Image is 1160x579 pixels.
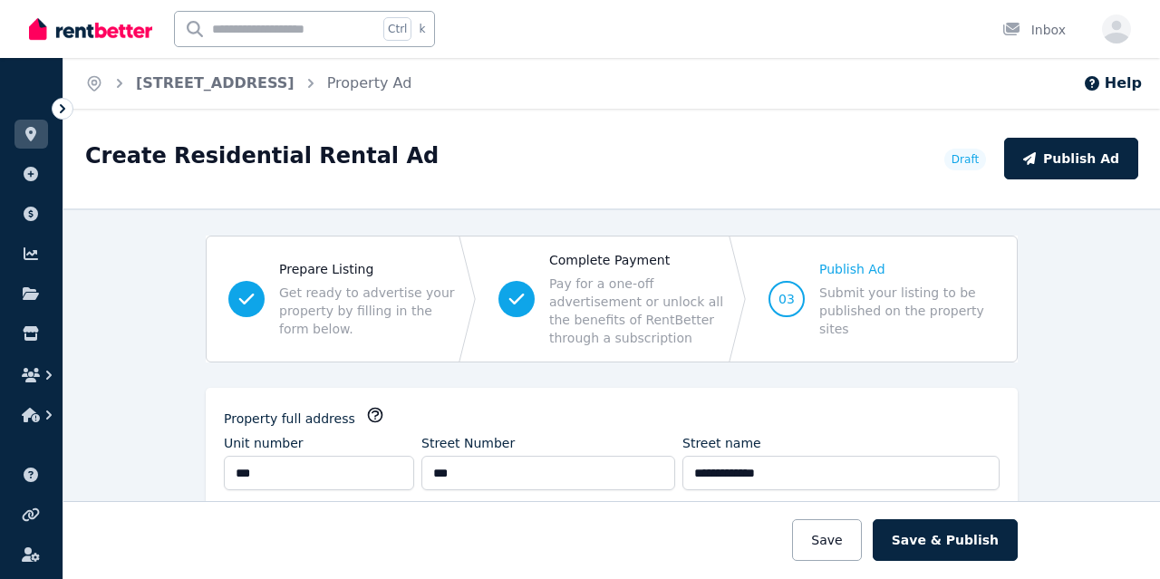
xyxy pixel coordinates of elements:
nav: Progress [206,236,1018,362]
span: Ctrl [383,17,411,41]
h1: Create Residential Rental Ad [85,141,439,170]
span: k [419,22,425,36]
div: Inbox [1002,21,1066,39]
button: Save & Publish [873,519,1018,561]
span: Complete Payment [549,251,725,269]
img: RentBetter [29,15,152,43]
label: Unit number [224,434,304,452]
span: Pay for a one-off advertisement or unlock all the benefits of RentBetter through a subscription [549,275,725,347]
a: [STREET_ADDRESS] [136,74,295,92]
label: Street Number [421,434,515,452]
label: Street name [682,434,761,452]
span: Submit your listing to be published on the property sites [819,284,995,338]
nav: Breadcrumb [63,58,433,109]
span: Prepare Listing [279,260,455,278]
span: Draft [952,152,979,167]
button: Publish Ad [1004,138,1138,179]
button: Save [792,519,861,561]
span: 03 [778,290,795,308]
button: Help [1083,72,1142,94]
a: Property Ad [327,74,412,92]
span: Publish Ad [819,260,995,278]
label: Property full address [224,410,355,428]
span: Get ready to advertise your property by filling in the form below. [279,284,455,338]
